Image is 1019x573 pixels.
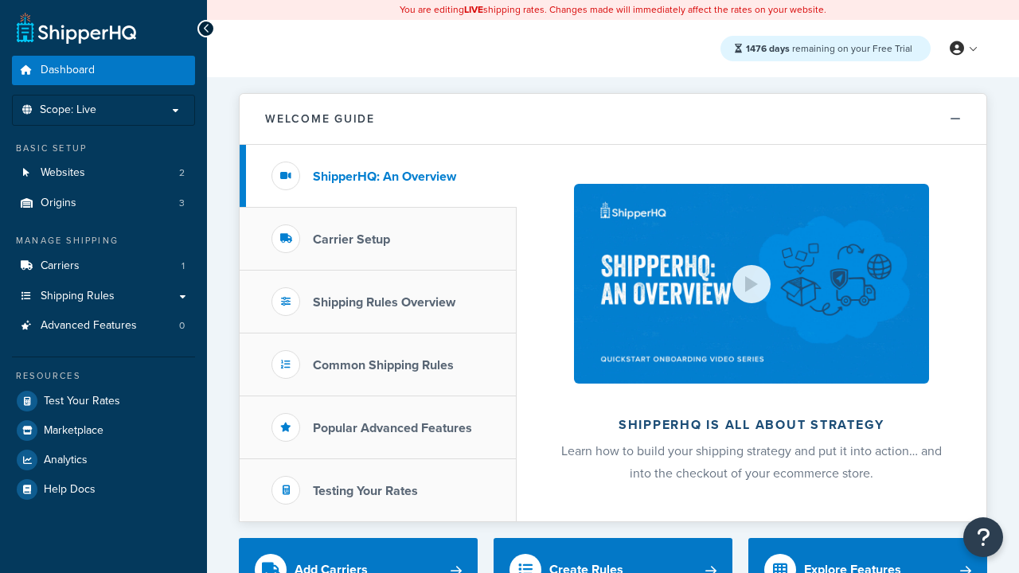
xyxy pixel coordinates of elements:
[12,158,195,188] a: Websites2
[12,56,195,85] a: Dashboard
[179,319,185,333] span: 0
[12,251,195,281] li: Carriers
[41,290,115,303] span: Shipping Rules
[240,94,986,145] button: Welcome Guide
[12,311,195,341] a: Advanced Features0
[313,421,472,435] h3: Popular Advanced Features
[12,387,195,415] a: Test Your Rates
[313,484,418,498] h3: Testing Your Rates
[44,395,120,408] span: Test Your Rates
[44,483,96,497] span: Help Docs
[182,259,185,273] span: 1
[746,41,790,56] strong: 1476 days
[12,189,195,218] li: Origins
[559,418,944,432] h2: ShipperHQ is all about strategy
[12,475,195,504] a: Help Docs
[12,311,195,341] li: Advanced Features
[41,197,76,210] span: Origins
[12,369,195,383] div: Resources
[44,454,88,467] span: Analytics
[12,189,195,218] a: Origins3
[12,446,195,474] a: Analytics
[12,416,195,445] a: Marketplace
[12,251,195,281] a: Carriers1
[44,424,103,438] span: Marketplace
[574,184,929,384] img: ShipperHQ is all about strategy
[12,158,195,188] li: Websites
[40,103,96,117] span: Scope: Live
[464,2,483,17] b: LIVE
[746,41,912,56] span: remaining on your Free Trial
[265,113,375,125] h2: Welcome Guide
[41,64,95,77] span: Dashboard
[41,166,85,180] span: Websites
[313,295,455,310] h3: Shipping Rules Overview
[41,319,137,333] span: Advanced Features
[179,197,185,210] span: 3
[12,282,195,311] a: Shipping Rules
[313,170,456,184] h3: ShipperHQ: An Overview
[12,142,195,155] div: Basic Setup
[313,358,454,372] h3: Common Shipping Rules
[561,442,942,482] span: Learn how to build your shipping strategy and put it into action… and into the checkout of your e...
[12,234,195,248] div: Manage Shipping
[179,166,185,180] span: 2
[963,517,1003,557] button: Open Resource Center
[313,232,390,247] h3: Carrier Setup
[41,259,80,273] span: Carriers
